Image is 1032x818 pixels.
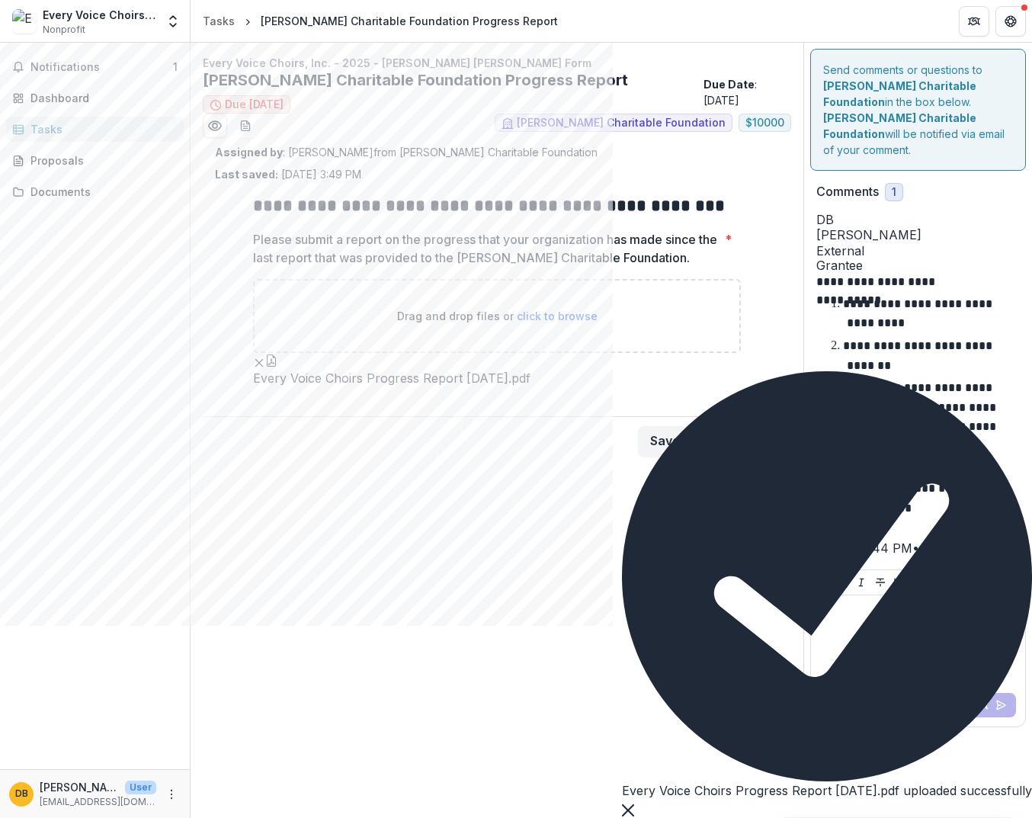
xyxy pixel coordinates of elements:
p: [DATE] 3:44 PM • 4 minutes ago [816,539,1020,557]
button: Save [638,426,692,457]
button: Ordered List [947,573,965,592]
p: Drag and drop files or [397,308,598,324]
button: Submit [698,426,782,457]
span: Nonprofit [43,23,85,37]
div: [PERSON_NAME] Charitable Foundation Progress Report [261,13,558,29]
span: External [816,244,1020,258]
button: Strike [871,573,889,592]
button: download-word-button [233,114,258,138]
button: Get Help [995,6,1026,37]
button: Partners [959,6,989,37]
div: Tasks [203,13,235,29]
div: Proposals [30,152,171,168]
a: Dashboard [6,85,184,111]
span: 1 [173,60,178,73]
div: Dr. Nicole Becker [825,701,835,709]
button: Heading 1 [890,573,909,592]
button: Bullet List [928,573,946,592]
p: Dr. N [845,697,870,713]
div: Every Voice Choirs, Inc. [43,7,156,23]
strong: Last saved: [215,168,278,181]
button: Notifications1 [6,55,184,79]
p: [PERSON_NAME] [40,779,119,795]
button: Open entity switcher [162,6,184,37]
button: Italicize [852,573,870,592]
nav: breadcrumb [197,10,564,32]
div: Dr. Nicole Becker [15,789,28,799]
span: Every Voice Choirs Progress Report [DATE].pdf [253,371,530,386]
button: Heading 2 [909,573,928,592]
a: Tasks [6,117,184,142]
p: Every Voice Choirs, Inc. - 2025 - [PERSON_NAME] [PERSON_NAME] Form [203,55,791,71]
strong: [PERSON_NAME] Charitable Foundation [823,111,976,140]
strong: Due Date [703,78,755,91]
button: Preview 5406c0bd-62b2-4db3-82de-00babd4ac161.pdf [203,114,227,138]
p: Please submit a report on the progress that your organization has made since the last report that... [253,230,719,267]
strong: [PERSON_NAME] Charitable Foundation [823,79,976,108]
p: [PERSON_NAME] [816,226,1020,244]
p: [EMAIL_ADDRESS][DOMAIN_NAME] [40,795,156,809]
div: Remove FileEvery Voice Choirs Progress Report [DATE].pdf [253,353,530,386]
span: 1 [892,186,896,199]
span: Notifications [30,61,173,74]
button: Add Comment [905,693,1016,717]
p: [DATE] 3:49 PM [215,166,361,182]
img: Every Voice Choirs, Inc. [12,9,37,34]
span: $ 10000 [745,117,784,130]
button: Align Center [985,573,1003,592]
button: Align Left [966,573,984,592]
div: Tasks [30,121,171,137]
button: Remove File [253,353,265,371]
span: click to browse [517,310,598,322]
a: Proposals [6,148,184,173]
a: Documents [6,179,184,204]
p: : [DATE] [703,76,791,108]
h2: Comments [816,184,879,199]
span: Grantee [816,258,1020,273]
div: Dr. Nicole Becker [816,213,1020,226]
button: Underline [834,573,852,592]
a: Tasks [197,10,241,32]
strong: Assigned by [215,146,283,159]
h2: [PERSON_NAME] Charitable Foundation Progress Report [203,71,697,89]
p: : [PERSON_NAME] from [PERSON_NAME] Charitable Foundation [215,144,779,160]
div: Dashboard [30,90,171,106]
div: Documents [30,184,171,200]
div: Send comments or questions to in the box below. will be notified via email of your comment. [810,49,1026,171]
p: User [125,781,156,794]
button: Align Right [1003,573,1021,592]
button: Bold [815,573,833,592]
span: [PERSON_NAME] Charitable Foundation [517,117,726,130]
button: More [162,785,181,804]
span: Due [DATE] [225,98,284,111]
